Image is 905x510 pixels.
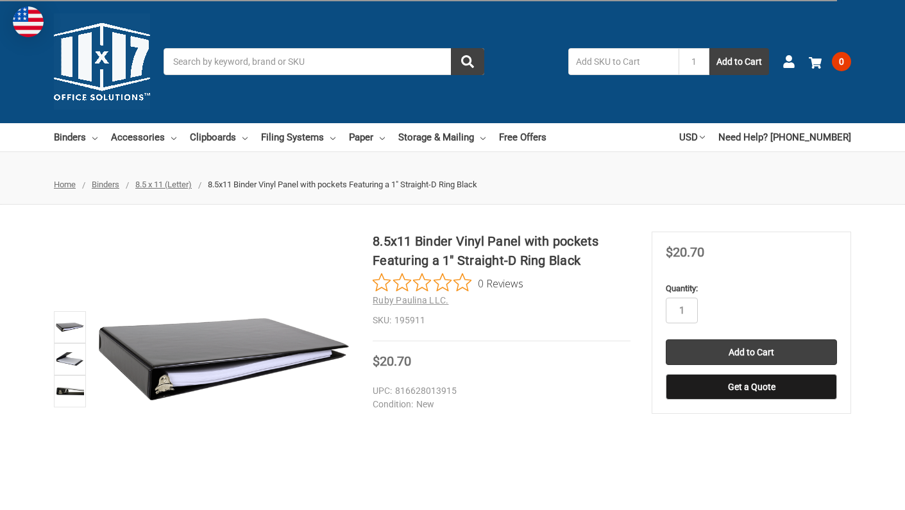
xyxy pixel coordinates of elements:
[373,398,413,411] dt: Condition:
[679,123,705,151] a: USD
[349,123,385,151] a: Paper
[373,384,625,398] dd: 816628013915
[398,123,486,151] a: Storage & Mailing
[499,123,546,151] a: Free Offers
[13,6,44,37] img: duty and tax information for United States
[56,377,84,405] img: 8.5x11 Binder - Vinyl - Black (197911)
[809,45,851,78] a: 0
[478,273,523,293] span: 0 Reviews
[261,123,335,151] a: Filing Systems
[373,232,630,270] h1: 8.5x11 Binder Vinyl Panel with pockets Featuring a 1" Straight-D Ring Black
[135,180,192,189] a: 8.5 x 11 (Letter)
[373,314,391,327] dt: SKU:
[54,123,97,151] a: Binders
[709,48,769,75] button: Add to Cart
[568,48,679,75] input: Add SKU to Cart
[54,180,76,189] a: Home
[373,384,392,398] dt: UPC:
[666,339,837,365] input: Add to Cart
[373,295,448,305] a: Ruby Paulina LLC.
[832,52,851,71] span: 0
[718,123,851,151] a: Need Help? [PHONE_NUMBER]
[164,48,484,75] input: Search by keyword, brand or SKU
[92,180,119,189] a: Binders
[56,313,84,341] img: 8.5x11 Binder Vinyl Panel with pockets Featuring a 1" Straight-D Ring Black
[56,345,84,373] img: 8.5x11 Binder Vinyl Panel with pockets Featuring a 1" Straight-D Ring Black
[208,180,477,189] span: 8.5x11 Binder Vinyl Panel with pockets Featuring a 1" Straight-D Ring Black
[190,123,248,151] a: Clipboards
[111,123,176,151] a: Accessories
[373,314,630,327] dd: 195911
[373,398,625,411] dd: New
[96,232,351,487] img: 8.5x11 Binder Vinyl Panel with pockets Featuring a 1" Straight-D Ring Black
[54,13,150,110] img: 11x17.com
[373,353,411,369] span: $20.70
[666,244,704,260] span: $20.70
[666,282,837,295] label: Quantity:
[373,273,523,293] button: Rated 0 out of 5 stars from 0 reviews. Jump to reviews.
[666,374,837,400] button: Get a Quote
